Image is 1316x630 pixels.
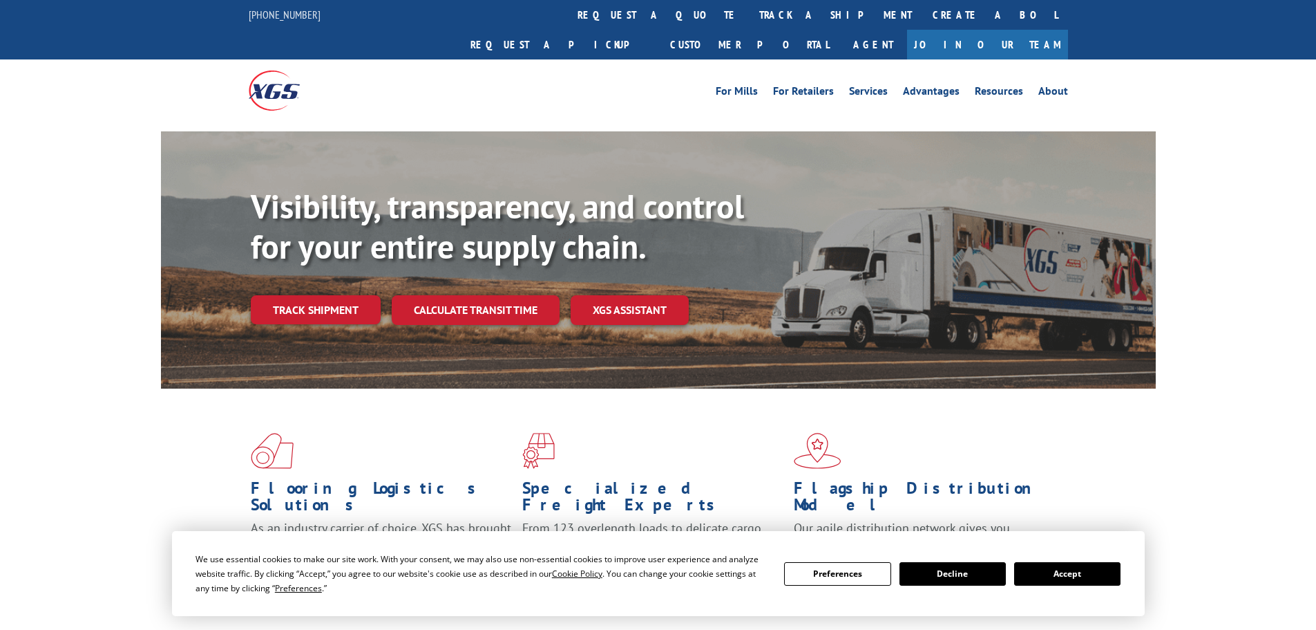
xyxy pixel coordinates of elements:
[660,30,839,59] a: Customer Portal
[773,86,834,101] a: For Retailers
[251,480,512,520] h1: Flooring Logistics Solutions
[1014,562,1120,586] button: Accept
[249,8,321,21] a: [PHONE_NUMBER]
[251,295,381,324] a: Track shipment
[251,185,744,268] b: Visibility, transparency, and control for your entire supply chain.
[784,562,890,586] button: Preferences
[839,30,907,59] a: Agent
[903,86,960,101] a: Advantages
[849,86,888,101] a: Services
[522,520,783,582] p: From 123 overlength loads to delicate cargo, our experienced staff knows the best way to move you...
[907,30,1068,59] a: Join Our Team
[794,520,1048,553] span: Our agile distribution network gives you nationwide inventory management on demand.
[522,480,783,520] h1: Specialized Freight Experts
[975,86,1023,101] a: Resources
[716,86,758,101] a: For Mills
[522,433,555,469] img: xgs-icon-focused-on-flooring-red
[460,30,660,59] a: Request a pickup
[251,433,294,469] img: xgs-icon-total-supply-chain-intelligence-red
[1038,86,1068,101] a: About
[571,295,689,325] a: XGS ASSISTANT
[196,552,767,595] div: We use essential cookies to make our site work. With your consent, we may also use non-essential ...
[552,568,602,580] span: Cookie Policy
[794,433,841,469] img: xgs-icon-flagship-distribution-model-red
[392,295,560,325] a: Calculate transit time
[899,562,1006,586] button: Decline
[794,480,1055,520] h1: Flagship Distribution Model
[251,520,511,569] span: As an industry carrier of choice, XGS has brought innovation and dedication to flooring logistics...
[172,531,1145,616] div: Cookie Consent Prompt
[275,582,322,594] span: Preferences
